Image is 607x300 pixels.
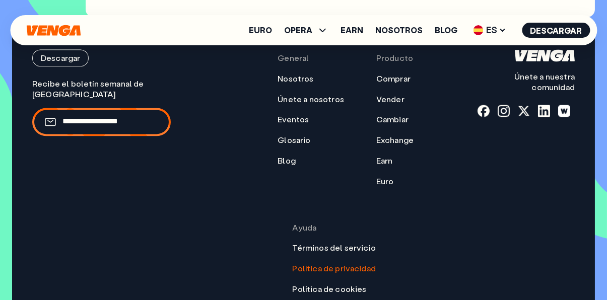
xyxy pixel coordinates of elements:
[249,26,272,34] a: Euro
[278,73,313,84] a: Nosotros
[376,94,404,105] a: Vender
[293,222,317,233] span: Ayuda
[32,49,214,66] a: Descargar
[376,156,393,166] a: Earn
[376,73,411,84] a: Comprar
[293,284,367,294] a: Política de cookies
[32,49,89,66] button: Descargar
[278,135,310,145] a: Glosario
[376,114,409,125] a: Cambiar
[515,49,575,61] svg: Inicio
[469,22,510,38] span: ES
[25,25,82,36] svg: Inicio
[522,23,590,38] button: Descargar
[376,53,413,63] span: Producto
[278,94,344,105] a: Únete a nosotros
[284,26,312,34] span: OPERA
[558,105,570,117] a: warpcast
[498,105,510,117] a: instagram
[435,26,457,34] a: Blog
[32,79,214,100] p: Recibe el boletín semanal de [GEOGRAPHIC_DATA]
[278,53,309,63] span: General
[376,135,414,145] a: Exchange
[284,24,328,36] span: OPERA
[375,26,423,34] a: Nosotros
[278,114,309,125] a: Eventos
[473,25,483,35] img: flag-es
[278,156,296,166] a: Blog
[538,105,550,117] a: linkedin
[293,243,376,253] a: Términos del servicio
[376,176,394,187] a: Euro
[478,105,490,117] a: fb
[478,71,575,93] p: Únete a nuestra comunidad
[518,105,530,117] a: x
[293,263,376,274] a: Política de privacidad
[341,26,363,34] a: Earn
